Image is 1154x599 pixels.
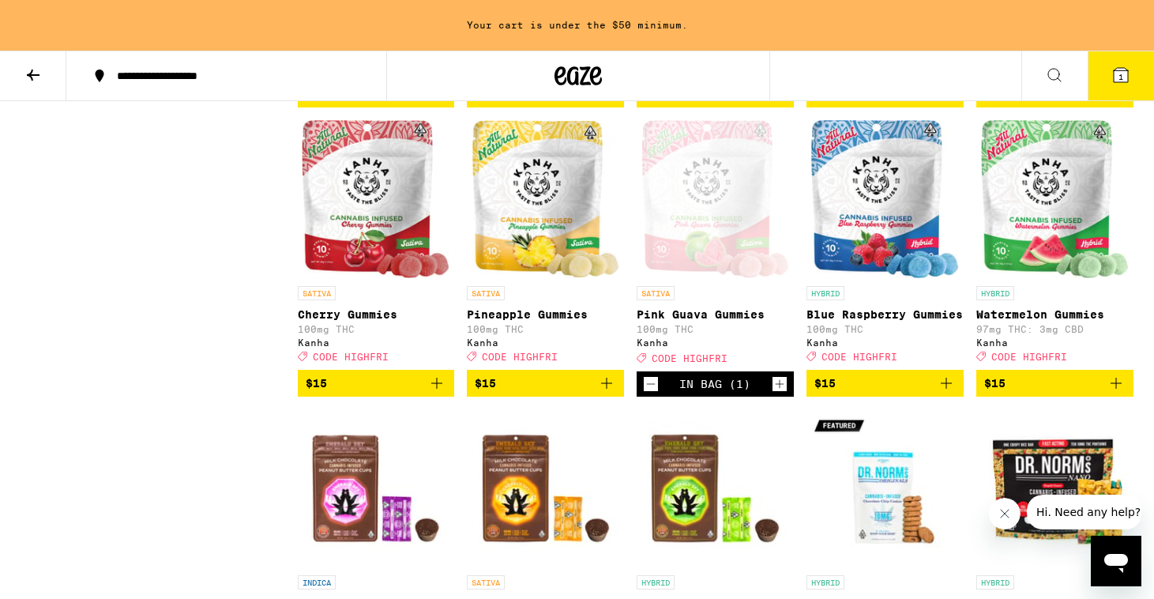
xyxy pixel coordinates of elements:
[976,370,1133,397] button: Add to bag
[637,409,794,567] img: Emerald Sky - Hybrid Peanut Butter Cups 10-Pack
[821,352,897,362] span: CODE HIGHFRI
[306,377,327,390] span: $15
[637,575,675,590] p: HYBRID
[981,120,1129,278] img: Kanha - Watermelon Gummies
[467,409,624,567] img: Emerald Sky - Sativa Peanut Butter Cups 10-Pack
[806,308,964,321] p: Blue Raspberry Gummies
[806,409,964,567] img: Dr. Norm's - Chocolate Chip Cookie 10-Pack
[806,337,964,348] div: Kanha
[679,378,750,390] div: In Bag (1)
[984,377,1006,390] span: $15
[1118,72,1123,81] span: 1
[298,575,336,590] p: INDICA
[482,352,558,362] span: CODE HIGHFRI
[302,120,449,278] img: Kanha - Cherry Gummies
[806,120,964,370] a: Open page for Blue Raspberry Gummies from Kanha
[991,352,1067,362] span: CODE HIGHFRI
[976,286,1014,300] p: HYBRID
[814,377,836,390] span: $15
[467,308,624,321] p: Pineapple Gummies
[298,337,455,348] div: Kanha
[298,308,455,321] p: Cherry Gummies
[976,337,1133,348] div: Kanha
[313,352,389,362] span: CODE HIGHFRI
[1091,536,1141,586] iframe: Button to launch messaging window
[298,120,455,370] a: Open page for Cherry Gummies from Kanha
[475,377,496,390] span: $15
[467,575,505,590] p: SATIVA
[811,120,959,278] img: Kanha - Blue Raspberry Gummies
[976,308,1133,321] p: Watermelon Gummies
[772,376,788,392] button: Increment
[989,498,1021,529] iframe: Close message
[298,324,455,334] p: 100mg THC
[652,353,727,364] span: CODE HIGHFRI
[467,370,624,397] button: Add to bag
[637,308,794,321] p: Pink Guava Gummies
[643,376,659,392] button: Decrement
[298,409,455,567] img: Emerald Sky - Indica Peanut Butter Cups 10-Pack
[472,120,619,278] img: Kanha - Pineapple Gummies
[298,286,336,300] p: SATIVA
[637,324,794,334] p: 100mg THC
[637,286,675,300] p: SATIVA
[1088,51,1154,100] button: 1
[637,337,794,348] div: Kanha
[806,370,964,397] button: Add to bag
[806,286,844,300] p: HYBRID
[637,120,794,371] a: Open page for Pink Guava Gummies from Kanha
[467,286,505,300] p: SATIVA
[976,409,1133,567] img: Dr. Norm's - Very Berry Crunch Rice Crispy Treat
[976,324,1133,334] p: 97mg THC: 3mg CBD
[467,120,624,370] a: Open page for Pineapple Gummies from Kanha
[467,337,624,348] div: Kanha
[976,120,1133,370] a: Open page for Watermelon Gummies from Kanha
[806,575,844,590] p: HYBRID
[1027,495,1141,529] iframe: Message from company
[806,324,964,334] p: 100mg THC
[298,370,455,397] button: Add to bag
[976,575,1014,590] p: HYBRID
[467,324,624,334] p: 100mg THC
